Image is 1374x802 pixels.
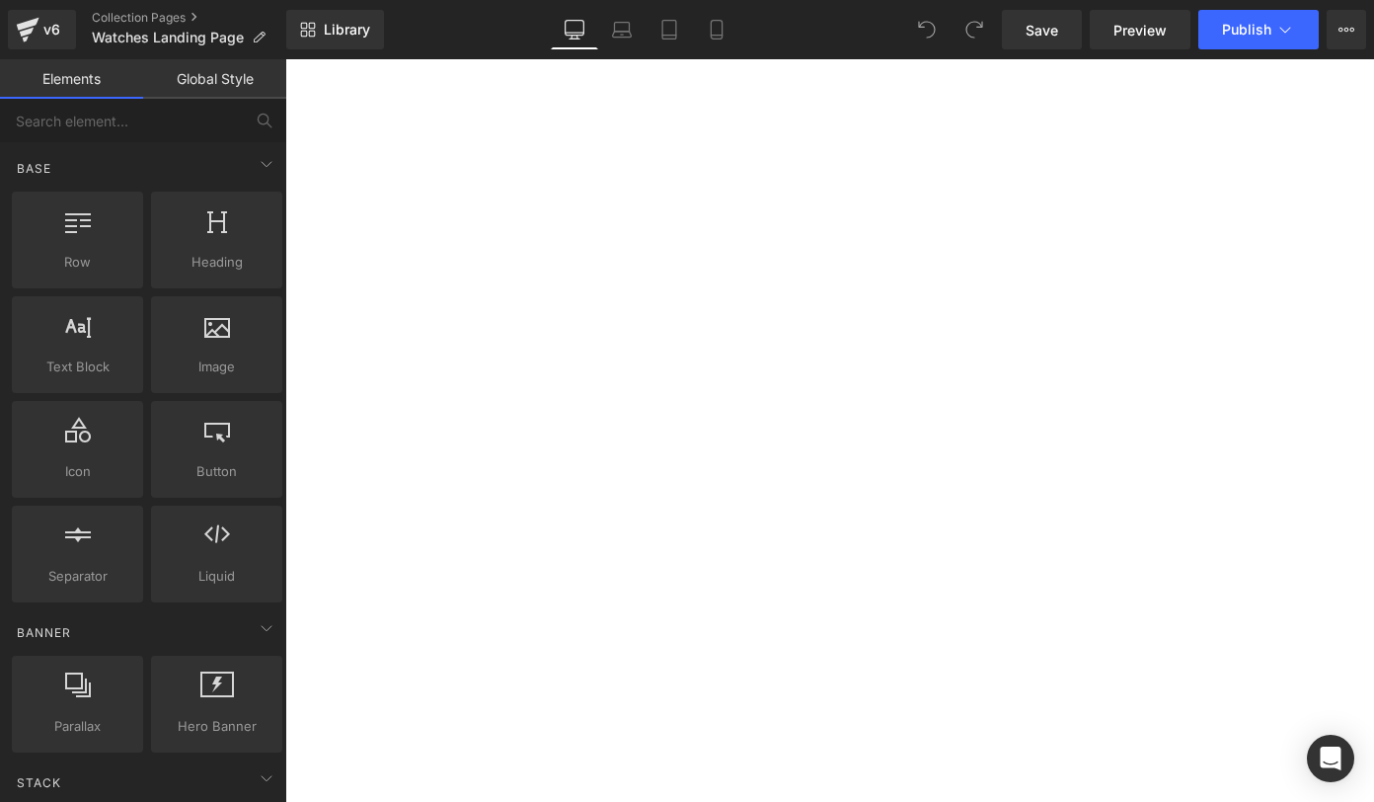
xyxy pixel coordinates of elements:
[15,773,63,792] span: Stack
[646,10,693,49] a: Tablet
[1090,10,1190,49] a: Preview
[1026,20,1058,40] span: Save
[1198,10,1319,49] button: Publish
[954,10,994,49] button: Redo
[92,30,244,45] span: Watches Landing Page
[157,357,276,377] span: Image
[18,357,137,377] span: Text Block
[598,10,646,49] a: Laptop
[18,461,137,482] span: Icon
[693,10,740,49] a: Mobile
[1113,20,1167,40] span: Preview
[1307,735,1354,782] div: Open Intercom Messenger
[907,10,947,49] button: Undo
[92,10,286,26] a: Collection Pages
[1327,10,1366,49] button: More
[18,566,137,587] span: Separator
[324,21,370,39] span: Library
[286,10,384,49] a: New Library
[157,566,276,587] span: Liquid
[18,252,137,273] span: Row
[157,252,276,273] span: Heading
[157,716,276,737] span: Hero Banner
[1222,22,1271,38] span: Publish
[143,59,286,99] a: Global Style
[8,10,76,49] a: v6
[39,17,64,42] div: v6
[18,716,137,737] span: Parallax
[551,10,598,49] a: Desktop
[157,461,276,482] span: Button
[15,159,53,178] span: Base
[15,623,73,642] span: Banner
